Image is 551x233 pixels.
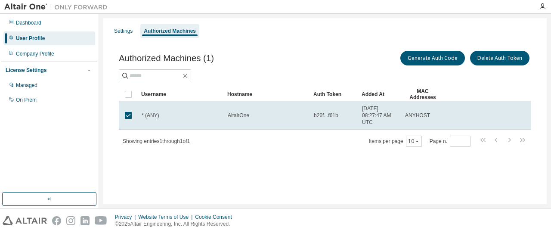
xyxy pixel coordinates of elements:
[362,87,398,101] div: Added At
[227,87,306,101] div: Hostname
[313,87,355,101] div: Auth Token
[123,138,190,144] span: Showing entries 1 through 1 of 1
[80,216,90,225] img: linkedin.svg
[115,221,237,228] p: © 2025 Altair Engineering, Inc. All Rights Reserved.
[228,112,249,119] span: AltairOne
[430,136,471,147] span: Page n.
[142,112,159,119] span: * (ANY)
[119,53,214,63] span: Authorized Machines (1)
[400,51,465,65] button: Generate Auth Code
[470,51,529,65] button: Delete Auth Token
[95,216,107,225] img: youtube.svg
[195,214,237,221] div: Cookie Consent
[4,3,112,11] img: Altair One
[369,136,422,147] span: Items per page
[405,112,430,119] span: ANYHOST
[138,214,195,221] div: Website Terms of Use
[52,216,61,225] img: facebook.svg
[3,216,47,225] img: altair_logo.svg
[144,28,196,34] div: Authorized Machines
[362,105,397,126] span: [DATE] 08:27:47 AM UTC
[66,216,75,225] img: instagram.svg
[16,19,41,26] div: Dashboard
[16,50,54,57] div: Company Profile
[141,87,220,101] div: Username
[114,28,133,34] div: Settings
[6,67,46,74] div: License Settings
[405,87,441,101] div: MAC Addresses
[408,138,420,145] button: 10
[115,214,138,221] div: Privacy
[16,82,37,89] div: Managed
[16,96,37,103] div: On Prem
[314,112,338,119] span: b26f...f61b
[16,35,45,42] div: User Profile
